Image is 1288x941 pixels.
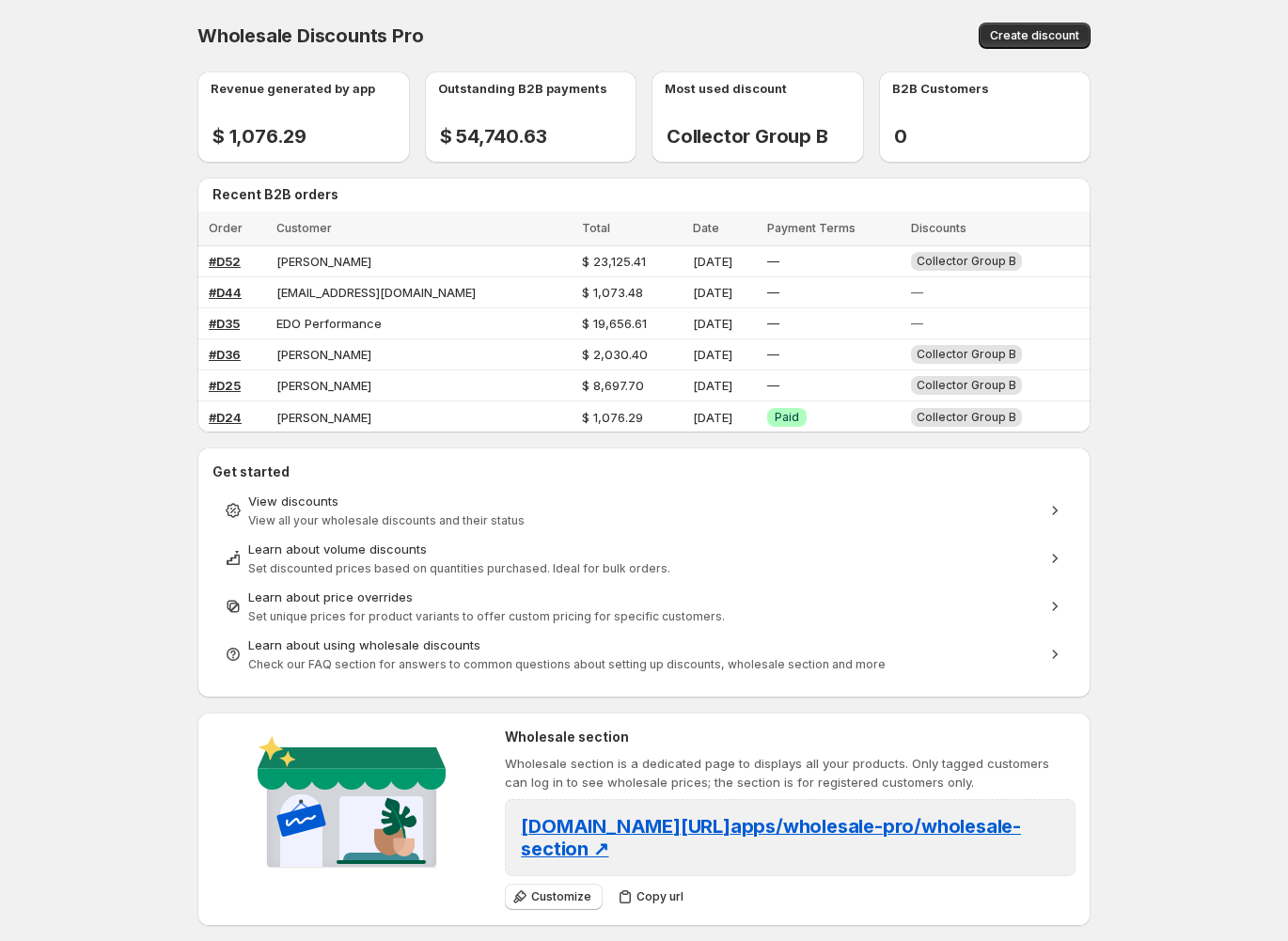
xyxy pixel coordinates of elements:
span: [PERSON_NAME] [276,378,371,393]
a: #D44 [209,285,242,300]
p: Outstanding B2B payments [438,79,607,98]
span: Order [209,221,243,235]
span: Customize [531,889,591,904]
div: View discounts [248,492,1040,510]
h2: Wholesale section [505,728,1076,746]
span: [PERSON_NAME] [276,347,371,362]
span: Copy url [636,889,683,904]
div: Learn about price overrides [248,588,1040,606]
span: Collector Group B [917,410,1016,424]
div: Learn about volume discounts [248,540,1040,558]
span: Customer [276,221,332,235]
span: [DOMAIN_NAME][URL] apps/wholesale-pro/wholesale-section ↗ [521,815,1021,860]
p: Wholesale section is a dedicated page to displays all your products. Only tagged customers can lo... [505,754,1076,792]
h2: Collector Group B [667,125,828,148]
span: — [767,347,779,362]
span: Paid [775,410,799,425]
h2: Get started [212,463,1076,481]
div: Learn about using wholesale discounts [248,635,1040,654]
span: — [911,316,923,331]
a: #D35 [209,316,240,331]
span: Collector Group B [917,378,1016,392]
h2: $ 1,076.29 [212,125,306,148]
span: $ 1,073.48 [582,285,643,300]
span: EDO Performance [276,316,382,331]
span: [DATE] [693,254,732,269]
span: $ 23,125.41 [582,254,646,269]
span: — [767,378,779,393]
p: Most used discount [665,79,787,98]
span: [DATE] [693,378,732,393]
span: Wholesale Discounts Pro [197,24,423,47]
span: Total [582,221,610,235]
span: [DATE] [693,410,732,425]
span: Set unique prices for product variants to offer custom pricing for specific customers. [248,609,725,623]
button: Create discount [979,23,1091,49]
a: #D25 [209,378,241,393]
span: [PERSON_NAME] [276,410,371,425]
span: Payment Terms [767,221,856,235]
p: B2B Customers [892,79,989,98]
a: #D36 [209,347,241,362]
span: Create discount [990,28,1079,43]
a: [DOMAIN_NAME][URL]apps/wholesale-pro/wholesale-section ↗ [521,821,1021,858]
p: Revenue generated by app [211,79,375,98]
span: — [911,285,923,300]
a: #D52 [209,254,241,269]
span: View all your wholesale discounts and their status [248,513,525,527]
span: — [767,254,779,269]
span: Collector Group B [917,254,1016,268]
span: [EMAIL_ADDRESS][DOMAIN_NAME] [276,285,476,300]
span: Date [693,221,719,235]
span: — [767,285,779,300]
span: — [767,316,779,331]
h2: 0 [894,125,922,148]
span: [PERSON_NAME] [276,254,371,269]
span: $ 2,030.40 [582,347,648,362]
span: [DATE] [693,347,732,362]
span: [DATE] [693,285,732,300]
span: $ 19,656.61 [582,316,647,331]
span: $ 8,697.70 [582,378,644,393]
span: Collector Group B [917,347,1016,361]
span: [DATE] [693,316,732,331]
a: #D24 [209,410,242,425]
button: Customize [505,884,603,910]
span: $ 1,076.29 [582,410,643,425]
span: Set discounted prices based on quantities purchased. Ideal for bulk orders. [248,561,670,575]
img: Wholesale section [250,728,453,884]
span: Check our FAQ section for answers to common questions about setting up discounts, wholesale secti... [248,657,886,671]
h2: $ 54,740.63 [440,125,547,148]
button: Copy url [610,884,695,910]
span: Discounts [911,221,966,235]
h2: Recent B2B orders [212,185,1083,204]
